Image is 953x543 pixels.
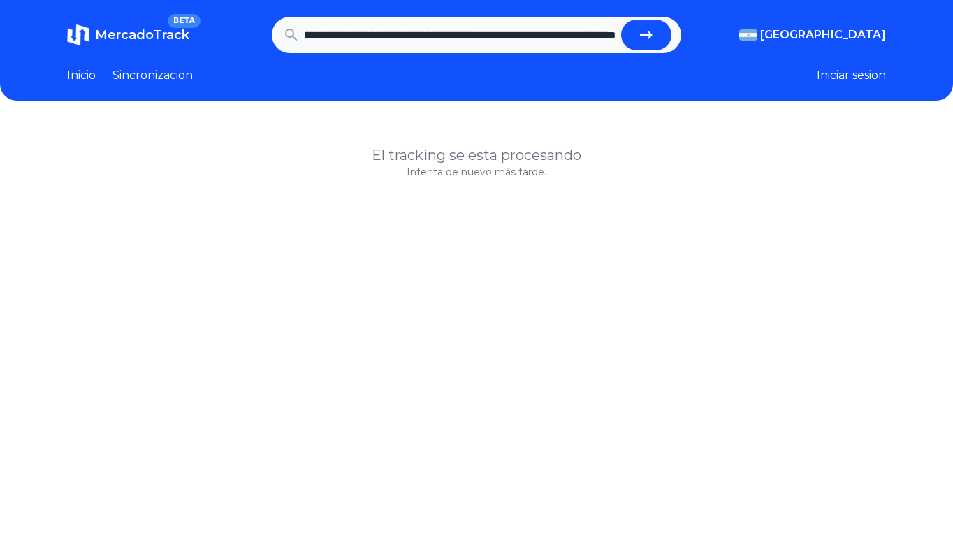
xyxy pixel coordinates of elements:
img: MercadoTrack [67,24,89,46]
p: Intenta de nuevo más tarde. [67,165,886,179]
img: Argentina [739,29,757,41]
h1: El tracking se esta procesando [67,145,886,165]
a: MercadoTrackBETA [67,24,189,46]
span: [GEOGRAPHIC_DATA] [760,27,886,43]
button: [GEOGRAPHIC_DATA] [739,27,886,43]
a: Sincronizacion [112,67,193,84]
button: Iniciar sesion [817,67,886,84]
span: MercadoTrack [95,27,189,43]
a: Inicio [67,67,96,84]
span: BETA [168,14,201,28]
